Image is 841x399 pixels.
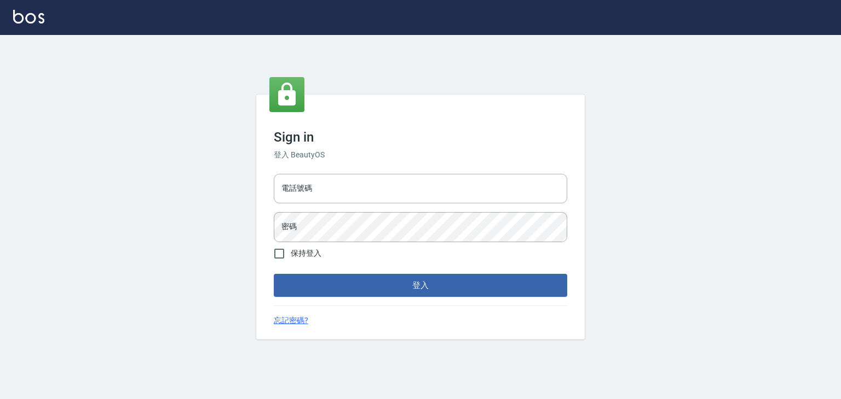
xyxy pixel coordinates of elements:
img: Logo [13,10,44,24]
h3: Sign in [274,130,567,145]
a: 忘記密碼? [274,315,308,326]
button: 登入 [274,274,567,297]
h6: 登入 BeautyOS [274,149,567,161]
span: 保持登入 [291,248,321,259]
